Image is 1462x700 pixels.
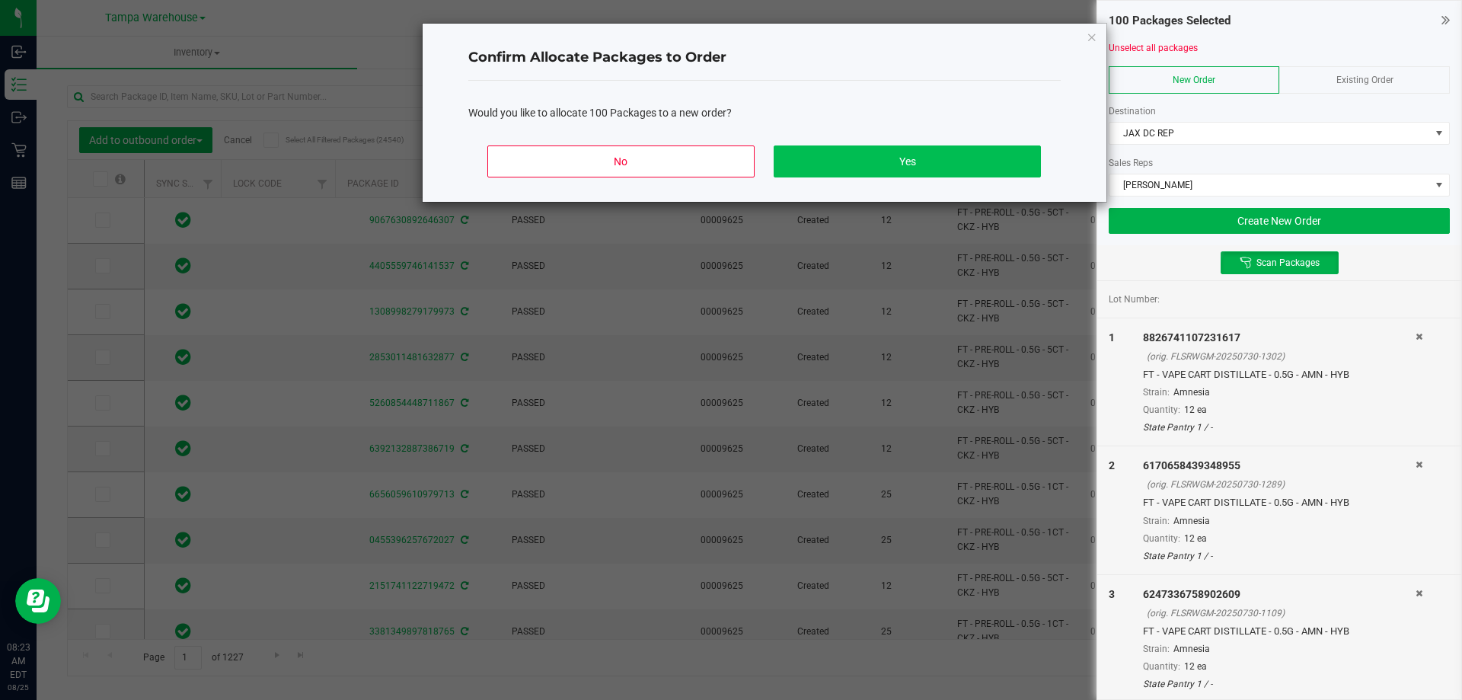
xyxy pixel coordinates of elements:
[487,145,754,177] button: No
[1087,27,1097,46] button: Close
[468,48,1061,68] h4: Confirm Allocate Packages to Order
[15,578,61,624] iframe: Resource center
[468,105,1061,121] div: Would you like to allocate 100 Packages to a new order?
[774,145,1040,177] button: Yes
